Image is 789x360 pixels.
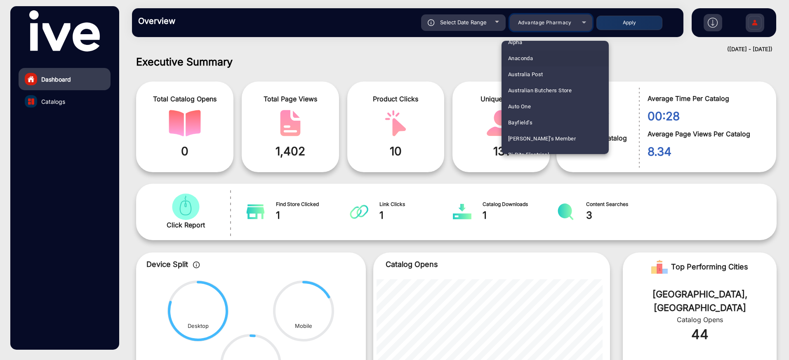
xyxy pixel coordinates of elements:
[508,34,522,50] span: Alpha
[508,66,543,82] span: Australia Post
[508,131,576,147] span: [PERSON_NAME]’s Member
[508,115,532,131] span: Bayfield’s
[508,98,531,115] span: Auto One
[508,82,572,98] span: Australian Butchers Store
[508,50,533,66] span: Anaconda
[508,147,549,163] span: Bi-Rite Electrical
